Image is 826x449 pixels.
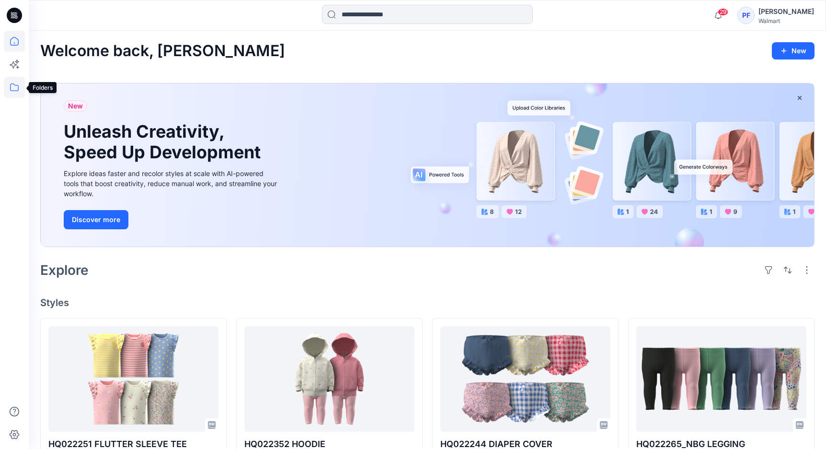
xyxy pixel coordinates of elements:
[758,17,814,24] div: Walmart
[40,262,89,278] h2: Explore
[64,210,128,229] button: Discover more
[244,326,414,432] a: HQ022352 HOODIE
[758,6,814,17] div: [PERSON_NAME]
[64,168,279,199] div: Explore ideas faster and recolor styles at scale with AI-powered tools that boost creativity, red...
[737,7,755,24] div: PF
[718,8,728,16] span: 29
[636,326,806,432] a: HQ022265_NBG LEGGING
[40,297,815,308] h4: Styles
[440,326,610,432] a: HQ022244 DIAPER COVER
[64,121,265,163] h1: Unleash Creativity, Speed Up Development
[48,326,218,432] a: HQ022251 FLUTTER SLEEVE TEE
[772,42,815,59] button: New
[68,100,83,112] span: New
[40,42,285,60] h2: Welcome back, [PERSON_NAME]
[64,210,279,229] a: Discover more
